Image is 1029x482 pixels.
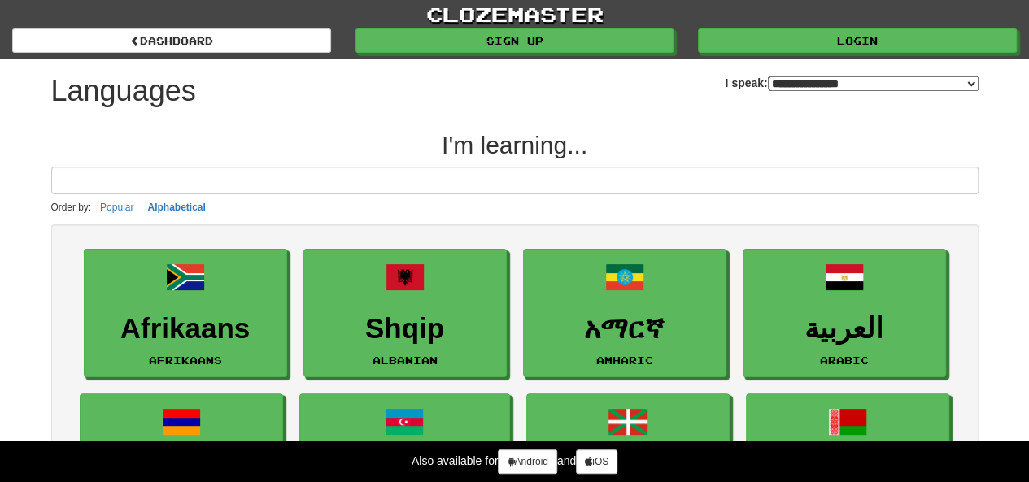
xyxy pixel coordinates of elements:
label: I speak: [725,75,978,91]
a: ShqipAlbanian [303,249,507,378]
a: iOS [576,449,617,474]
button: Alphabetical [142,198,210,216]
a: Login [698,28,1017,53]
small: Arabic [820,354,869,366]
a: AfrikaansAfrikaans [84,249,287,378]
a: አማርኛAmharic [523,249,726,378]
a: dashboard [12,28,331,53]
small: Amharic [596,354,653,366]
button: Popular [95,198,138,216]
small: Afrikaans [149,354,222,366]
a: Sign up [355,28,674,53]
h1: Languages [51,75,196,107]
a: العربيةArabic [743,249,946,378]
a: Android [498,449,556,474]
h3: Afrikaans [93,313,278,345]
small: Order by: [51,202,92,213]
h2: I'm learning... [51,132,979,158]
h3: Shqip [312,313,498,345]
h3: العربية [752,313,937,345]
small: Albanian [373,354,438,366]
h3: አማርኛ [532,313,717,345]
select: I speak: [768,76,979,91]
